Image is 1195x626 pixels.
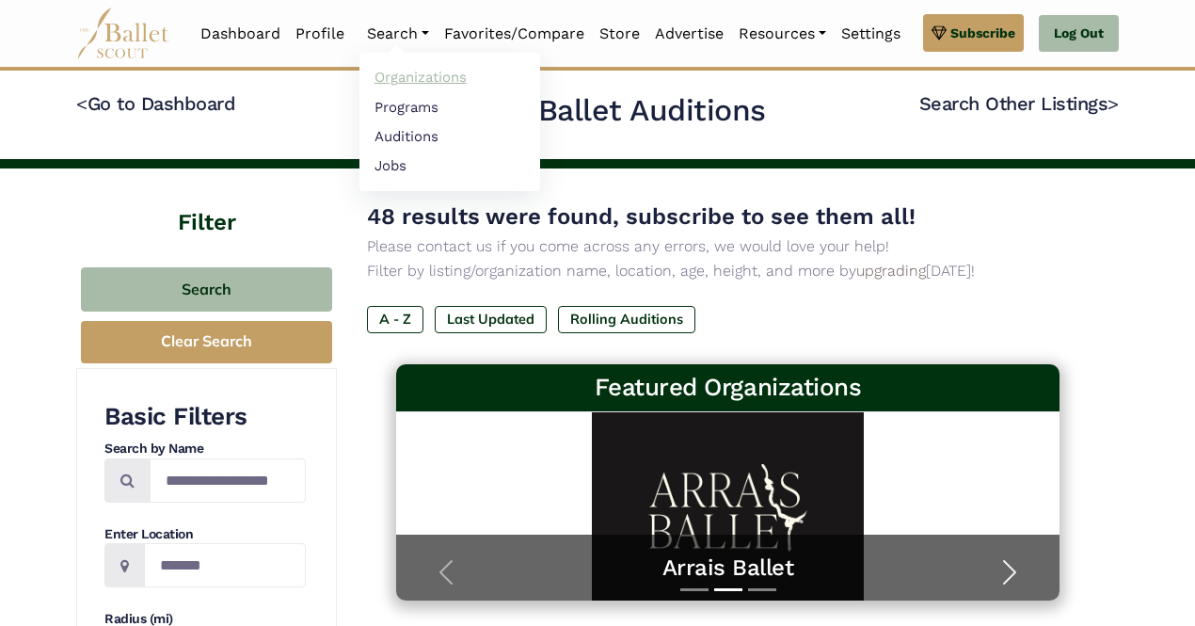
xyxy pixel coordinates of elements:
button: Slide 2 [714,579,742,601]
a: Settings [834,14,908,54]
button: Search [81,267,332,312]
label: Last Updated [435,306,547,332]
a: Jobs [359,151,540,180]
a: Profile [288,14,352,54]
a: Organizations [359,63,540,92]
p: Please contact us if you come across any errors, we would love your help! [367,234,1089,259]
p: Filter by listing/organization name, location, age, height, and more by [DATE]! [367,259,1089,283]
button: Slide 3 [748,579,776,601]
a: upgrading [856,262,926,280]
img: gem.svg [932,23,947,43]
h4: Search by Name [104,440,306,458]
h3: Basic Filters [104,401,306,433]
button: Clear Search [81,321,332,363]
a: Search Other Listings> [919,92,1119,115]
span: Subscribe [950,23,1015,43]
a: Resources [731,14,834,54]
a: Log Out [1039,15,1119,53]
button: Slide 1 [680,579,709,601]
h3: Featured Organizations [411,372,1045,404]
a: Search [359,14,437,54]
input: Search by names... [150,458,306,503]
a: Arrais Ballet [415,554,1042,583]
span: 48 results were found, subscribe to see them all! [367,203,916,230]
a: Dashboard [193,14,288,54]
code: < [76,91,88,115]
a: Programs [359,92,540,121]
a: Store [592,14,647,54]
label: Rolling Auditions [558,306,695,332]
code: > [1107,91,1119,115]
ul: Resources [359,53,540,191]
h4: Enter Location [104,525,306,544]
a: Auditions [359,121,540,151]
h2: Search Ballet Auditions [429,91,766,131]
a: Favorites/Compare [437,14,592,54]
a: <Go to Dashboard [76,92,235,115]
input: Location [144,543,306,587]
label: A - Z [367,306,423,332]
h4: Filter [76,169,337,239]
a: Subscribe [923,14,1024,52]
a: Advertise [647,14,731,54]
